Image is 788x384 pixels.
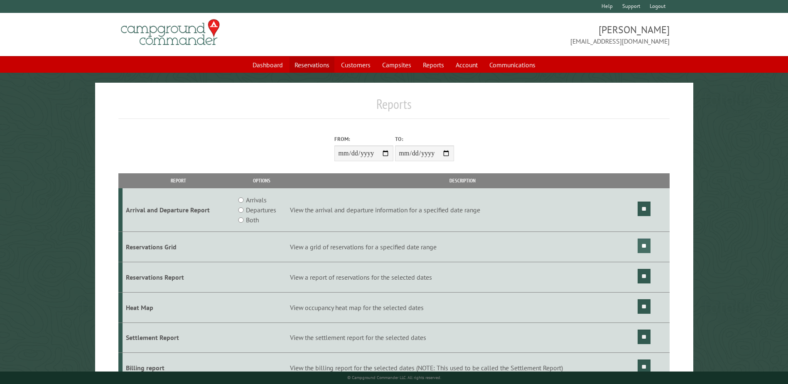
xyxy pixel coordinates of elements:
[451,57,483,73] a: Account
[289,173,636,188] th: Description
[336,57,376,73] a: Customers
[377,57,416,73] a: Campsites
[289,262,636,292] td: View a report of reservations for the selected dates
[123,173,234,188] th: Report
[123,353,234,383] td: Billing report
[347,375,441,380] small: © Campground Commander LLC. All rights reserved.
[118,16,222,49] img: Campground Commander
[246,205,276,215] label: Departures
[289,353,636,383] td: View the billing report for the selected dates (NOTE: This used to be called the Settlement Report)
[394,23,670,46] span: [PERSON_NAME] [EMAIL_ADDRESS][DOMAIN_NAME]
[484,57,540,73] a: Communications
[290,57,334,73] a: Reservations
[248,57,288,73] a: Dashboard
[289,232,636,262] td: View a grid of reservations for a specified date range
[418,57,449,73] a: Reports
[118,96,669,119] h1: Reports
[123,292,234,322] td: Heat Map
[123,262,234,292] td: Reservations Report
[289,322,636,353] td: View the settlement report for the selected dates
[123,188,234,232] td: Arrival and Departure Report
[123,232,234,262] td: Reservations Grid
[246,215,259,225] label: Both
[246,195,267,205] label: Arrivals
[123,322,234,353] td: Settlement Report
[234,173,288,188] th: Options
[395,135,454,143] label: To:
[334,135,393,143] label: From:
[289,188,636,232] td: View the arrival and departure information for a specified date range
[289,292,636,322] td: View occupancy heat map for the selected dates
